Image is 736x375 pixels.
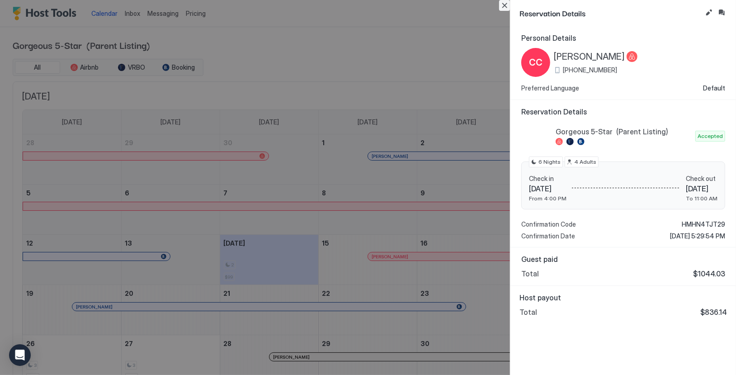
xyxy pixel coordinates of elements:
[521,33,725,43] span: Personal Details
[538,158,561,166] span: 6 Nights
[521,255,725,264] span: Guest paid
[554,51,625,62] span: [PERSON_NAME]
[693,269,725,278] span: $1044.03
[574,158,596,166] span: 4 Adults
[698,132,723,140] span: Accepted
[703,7,714,18] button: Edit reservation
[521,107,725,116] span: Reservation Details
[700,308,727,317] span: $836.14
[682,220,725,228] span: HMHN4TJT29
[686,195,717,202] span: To 11:00 AM
[556,127,692,136] span: Gorgeous 5-Star (Parent Listing)
[519,308,537,317] span: Total
[529,195,566,202] span: From 4:00 PM
[686,175,717,183] span: Check out
[521,84,579,92] span: Preferred Language
[9,344,31,366] div: Open Intercom Messenger
[686,184,717,193] span: [DATE]
[521,122,550,151] div: listing image
[519,293,727,302] span: Host payout
[716,7,727,18] button: Inbox
[563,66,617,74] span: [PHONE_NUMBER]
[521,269,539,278] span: Total
[703,84,725,92] span: Default
[529,175,566,183] span: Check in
[519,7,702,19] span: Reservation Details
[529,184,566,193] span: [DATE]
[521,220,576,228] span: Confirmation Code
[521,232,575,240] span: Confirmation Date
[529,56,543,69] span: CC
[670,232,725,240] span: [DATE] 5:29:54 PM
